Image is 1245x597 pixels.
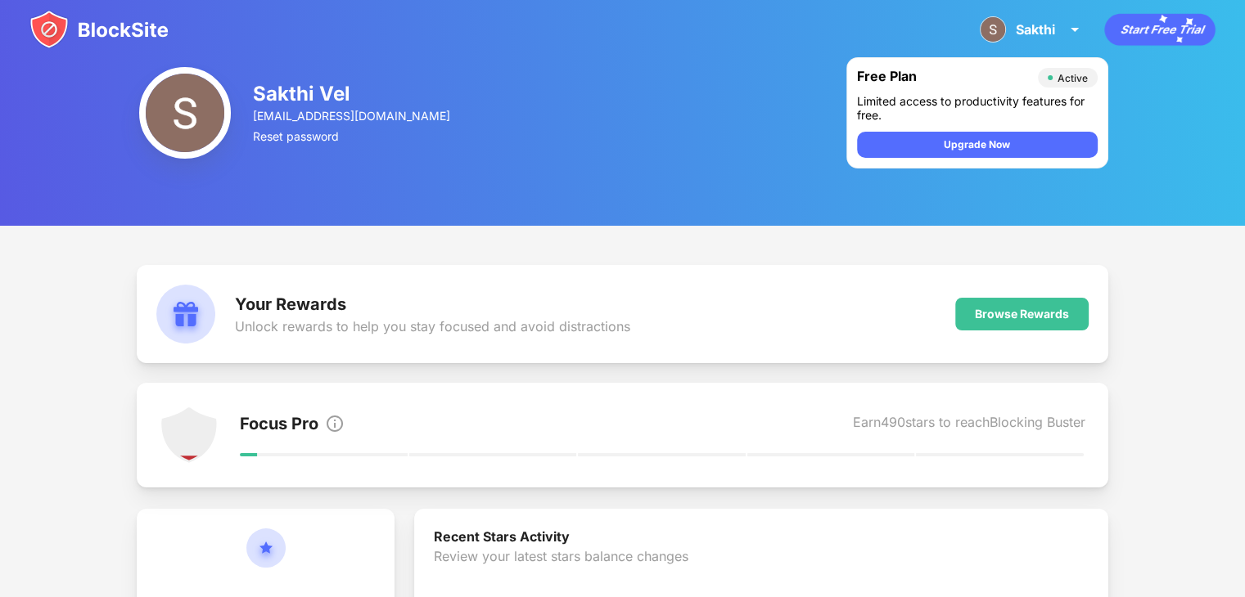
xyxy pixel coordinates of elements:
[975,307,1069,321] div: Browse Rewards
[235,318,630,334] div: Unlock rewards to help you stay focused and avoid distractions
[253,109,453,123] div: [EMAIL_ADDRESS][DOMAIN_NAME]
[139,67,231,159] img: ACg8ocLvn8hW4a_tT49i1qOJeewdVEGTYyVZcx7IsXKilQxtXBY0wg=s96-c
[325,414,345,433] img: info.svg
[240,414,318,437] div: Focus Pro
[853,414,1085,437] div: Earn 490 stars to reach Blocking Buster
[857,68,1030,88] div: Free Plan
[434,528,1089,548] div: Recent Stars Activity
[857,94,1098,122] div: Limited access to productivity features for free.
[1058,72,1088,84] div: Active
[246,528,286,587] img: circle-star.svg
[156,285,215,343] img: rewards.svg
[253,129,453,143] div: Reset password
[29,10,169,49] img: blocksite-icon.svg
[980,16,1006,43] img: ACg8ocLvn8hW4a_tT49i1qOJeewdVEGTYyVZcx7IsXKilQxtXBY0wg=s96-c
[235,294,630,314] div: Your Rewards
[253,82,453,105] div: Sakthi Vel
[434,548,1089,597] div: Review your latest stars balance changes
[1104,13,1216,46] div: animation
[160,406,219,465] img: points-level-1.svg
[944,137,1010,153] div: Upgrade Now
[1016,21,1055,38] div: Sakthi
